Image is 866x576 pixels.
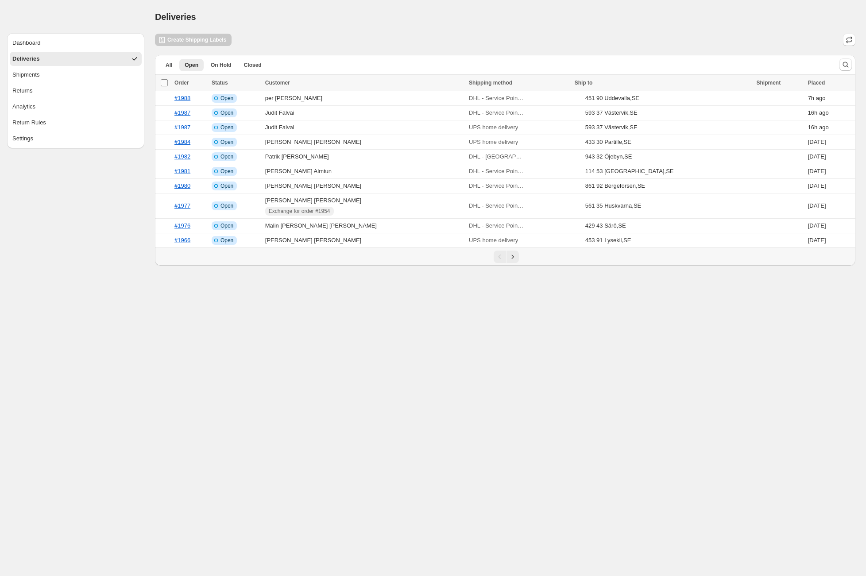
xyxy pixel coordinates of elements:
[469,108,524,117] p: DHL - Service Point, XL BYGG MATERIALMÄNNEN (1.3 km)
[174,124,190,131] a: #1987
[212,80,228,86] span: Status
[244,62,262,69] span: Closed
[585,123,638,132] div: 593 37 Västervik , SE
[263,193,466,219] td: [PERSON_NAME] [PERSON_NAME]
[756,80,781,86] span: Shipment
[464,106,530,120] button: DHL - Service Point, XL BYGG MATERIALMÄNNEN (1.3 km)
[464,199,530,213] button: DHL - Service Point, DHL PAKETSKÅP TEMPO HUSKVARNA (2.3 km)
[263,91,466,106] td: per [PERSON_NAME]
[506,251,519,263] button: Next
[469,221,524,230] p: DHL - Service Point, DHL PAKETSKÅP HEMKÖP KULLAVIK (6.9 km)
[12,134,33,143] div: Settings
[469,138,518,147] p: UPS home delivery
[469,94,524,103] p: DHL - Service Point, TEMPO [PERSON_NAME] MATCENTER (12.3 km)
[464,233,523,247] button: UPS home delivery
[211,62,232,69] span: On Hold
[12,86,33,95] div: Returns
[12,54,39,63] div: Deliveries
[585,236,631,245] div: 453 91 Lysekil , SE
[12,39,41,47] div: Dashboard
[808,80,825,86] span: Placed
[10,116,142,130] button: Return Rules
[585,167,674,176] div: 114 53 [GEOGRAPHIC_DATA] , SE
[263,106,466,120] td: Judit Falvai
[174,109,190,116] a: #1987
[263,164,466,179] td: [PERSON_NAME] Almtun
[263,120,466,135] td: Judit Falvai
[220,153,233,160] span: Open
[464,91,530,105] button: DHL - Service Point, TEMPO [PERSON_NAME] MATCENTER (12.3 km)
[10,52,142,66] button: Deliveries
[808,182,826,189] time: Monday, September 1, 2025 at 6:55:24 PM
[174,202,190,209] a: #1977
[155,247,855,266] nav: Pagination
[12,102,35,111] div: Analytics
[263,179,466,193] td: [PERSON_NAME] [PERSON_NAME]
[220,182,233,189] span: Open
[585,152,632,161] div: 943 32 Öjebyn , SE
[12,118,46,127] div: Return Rules
[464,135,523,149] button: UPS home delivery
[263,233,466,248] td: [PERSON_NAME] [PERSON_NAME]
[585,138,631,147] div: 433 30 Partille , SE
[469,123,518,132] p: UPS home delivery
[464,120,523,135] button: UPS home delivery
[220,168,233,175] span: Open
[469,152,524,161] p: DHL - [GEOGRAPHIC_DATA] (1.8 km)
[585,182,645,190] div: 861 92 Bergeforsen , SE
[808,222,826,229] time: Sunday, August 31, 2025 at 1:20:52 PM
[10,100,142,114] button: Analytics
[808,95,814,101] time: Wednesday, September 3, 2025 at 5:25:07 AM
[805,106,855,120] td: ago
[174,168,190,174] a: #1981
[220,95,233,102] span: Open
[263,219,466,233] td: Malin [PERSON_NAME] [PERSON_NAME]
[174,80,189,86] span: Order
[185,62,198,69] span: Open
[464,150,530,164] button: DHL - [GEOGRAPHIC_DATA] (1.8 km)
[220,109,233,116] span: Open
[220,222,233,229] span: Open
[155,12,196,22] span: Deliveries
[808,153,826,160] time: Monday, September 1, 2025 at 8:34:10 PM
[263,135,466,150] td: [PERSON_NAME] [PERSON_NAME]
[808,109,818,116] time: Tuesday, September 2, 2025 at 7:59:04 PM
[464,164,530,178] button: DHL - Service Point (Närmast ombud)
[808,237,826,244] time: Thursday, August 28, 2025 at 8:41:29 AM
[469,80,512,86] span: Shipping method
[10,84,142,98] button: Returns
[808,124,818,131] time: Tuesday, September 2, 2025 at 7:59:04 PM
[174,182,190,189] a: #1980
[808,139,826,145] time: Tuesday, September 2, 2025 at 7:58:39 AM
[464,219,530,233] button: DHL - Service Point, DHL PAKETSKÅP HEMKÖP KULLAVIK (6.9 km)
[805,120,855,135] td: ago
[220,139,233,146] span: Open
[585,201,642,210] div: 561 35 Huskvarna , SE
[220,202,233,209] span: Open
[469,236,518,245] p: UPS home delivery
[575,80,593,86] span: Ship to
[174,222,190,229] a: #1976
[805,91,855,106] td: ago
[464,179,530,193] button: DHL - Service Point, [GEOGRAPHIC_DATA] (3.8 km)
[808,202,826,209] time: Monday, September 1, 2025 at 9:59:04 AM
[166,62,172,69] span: All
[839,58,852,71] button: Search and filter results
[469,167,524,176] p: DHL - Service Point (Närmast ombud)
[469,201,524,210] p: DHL - Service Point, DHL PAKETSKÅP TEMPO HUSKVARNA (2.3 km)
[10,36,142,50] button: Dashboard
[808,168,826,174] time: Monday, September 1, 2025 at 7:49:52 PM
[265,80,290,86] span: Customer
[174,153,190,160] a: #1982
[585,108,638,117] div: 593 37 Västervik , SE
[174,237,190,244] a: #1966
[263,150,466,164] td: Patrik [PERSON_NAME]
[469,182,524,190] p: DHL - Service Point, [GEOGRAPHIC_DATA] (3.8 km)
[220,124,233,131] span: Open
[174,139,190,145] a: #1984
[10,131,142,146] button: Settings
[585,221,626,230] div: 429 43 Särö , SE
[269,208,330,215] span: Exchange for order #1954
[12,70,39,79] div: Shipments
[220,237,233,244] span: Open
